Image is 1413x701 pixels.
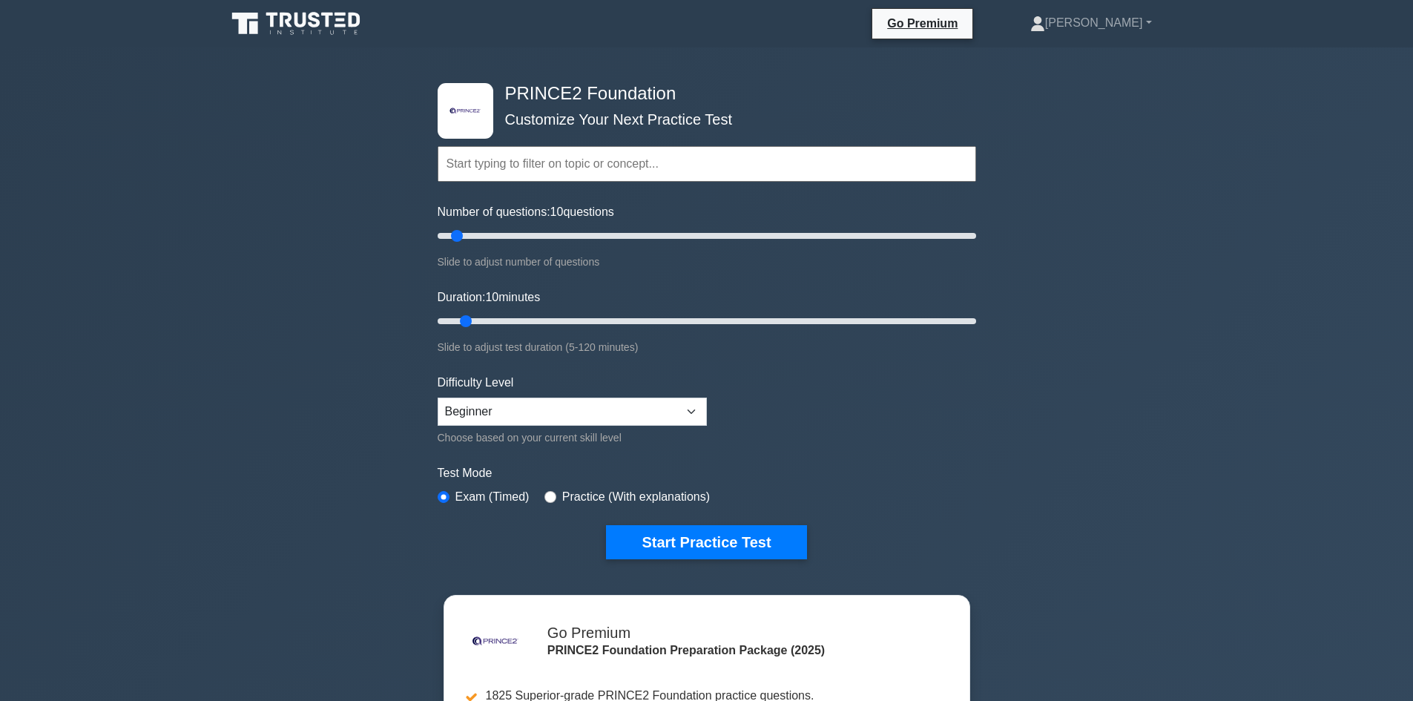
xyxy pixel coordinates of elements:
[438,338,976,356] div: Slide to adjust test duration (5-120 minutes)
[438,253,976,271] div: Slide to adjust number of questions
[606,525,806,559] button: Start Practice Test
[438,203,614,221] label: Number of questions: questions
[455,488,530,506] label: Exam (Timed)
[562,488,710,506] label: Practice (With explanations)
[438,146,976,182] input: Start typing to filter on topic or concept...
[499,83,903,105] h4: PRINCE2 Foundation
[438,464,976,482] label: Test Mode
[438,289,541,306] label: Duration: minutes
[438,374,514,392] label: Difficulty Level
[878,14,966,33] a: Go Premium
[995,8,1188,38] a: [PERSON_NAME]
[485,291,498,303] span: 10
[438,429,707,447] div: Choose based on your current skill level
[550,205,564,218] span: 10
